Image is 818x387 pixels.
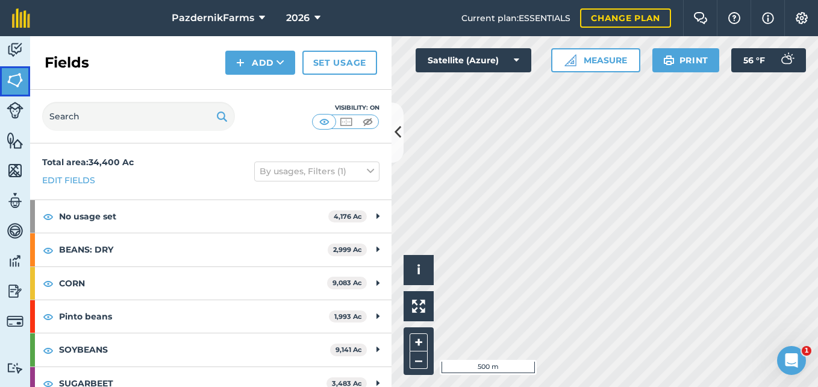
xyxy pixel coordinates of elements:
img: svg+xml;base64,PHN2ZyB4bWxucz0iaHR0cDovL3d3dy53My5vcmcvMjAwMC9zdmciIHdpZHRoPSIxOCIgaGVpZ2h0PSIyNC... [43,343,54,357]
img: svg+xml;base64,PHN2ZyB4bWxucz0iaHR0cDovL3d3dy53My5vcmcvMjAwMC9zdmciIHdpZHRoPSI1NiIgaGVpZ2h0PSI2MC... [7,162,23,180]
input: Search [42,102,235,131]
img: svg+xml;base64,PD94bWwgdmVyc2lvbj0iMS4wIiBlbmNvZGluZz0idXRmLTgiPz4KPCEtLSBHZW5lcmF0b3I6IEFkb2JlIE... [7,41,23,59]
strong: 2,999 Ac [333,245,362,254]
strong: BEANS: DRY [59,233,328,266]
button: By usages, Filters (1) [254,162,379,181]
a: Change plan [580,8,671,28]
button: – [410,351,428,369]
img: svg+xml;base64,PHN2ZyB4bWxucz0iaHR0cDovL3d3dy53My5vcmcvMjAwMC9zdmciIHdpZHRoPSIxOCIgaGVpZ2h0PSIyNC... [43,309,54,324]
strong: Total area : 34,400 Ac [42,157,134,168]
strong: 9,083 Ac [333,278,362,287]
div: CORN9,083 Ac [30,267,392,300]
div: Visibility: On [312,103,379,113]
img: svg+xml;base64,PD94bWwgdmVyc2lvbj0iMS4wIiBlbmNvZGluZz0idXRmLTgiPz4KPCEtLSBHZW5lcmF0b3I6IEFkb2JlIE... [7,282,23,300]
img: A cog icon [795,12,809,24]
button: + [410,333,428,351]
strong: CORN [59,267,327,300]
strong: Pinto beans [59,300,329,333]
button: Add [225,51,295,75]
img: Four arrows, one pointing top left, one top right, one bottom right and the last bottom left [412,300,425,313]
strong: No usage set [59,200,328,233]
img: Two speech bubbles overlapping with the left bubble in the forefront [693,12,708,24]
img: svg+xml;base64,PHN2ZyB4bWxucz0iaHR0cDovL3d3dy53My5vcmcvMjAwMC9zdmciIHdpZHRoPSI1MCIgaGVpZ2h0PSI0MC... [317,116,332,128]
img: svg+xml;base64,PHN2ZyB4bWxucz0iaHR0cDovL3d3dy53My5vcmcvMjAwMC9zdmciIHdpZHRoPSI1NiIgaGVpZ2h0PSI2MC... [7,131,23,149]
button: 56 °F [731,48,806,72]
strong: 9,141 Ac [336,345,362,354]
img: svg+xml;base64,PHN2ZyB4bWxucz0iaHR0cDovL3d3dy53My5vcmcvMjAwMC9zdmciIHdpZHRoPSIxOCIgaGVpZ2h0PSIyNC... [43,209,54,224]
div: Pinto beans1,993 Ac [30,300,392,333]
a: Set usage [302,51,377,75]
button: Print [652,48,720,72]
img: svg+xml;base64,PHN2ZyB4bWxucz0iaHR0cDovL3d3dy53My5vcmcvMjAwMC9zdmciIHdpZHRoPSI1MCIgaGVpZ2h0PSI0MC... [339,116,354,128]
iframe: Intercom live chat [777,346,806,375]
a: Edit fields [42,174,95,187]
img: svg+xml;base64,PD94bWwgdmVyc2lvbj0iMS4wIiBlbmNvZGluZz0idXRmLTgiPz4KPCEtLSBHZW5lcmF0b3I6IEFkb2JlIE... [7,313,23,330]
img: svg+xml;base64,PD94bWwgdmVyc2lvbj0iMS4wIiBlbmNvZGluZz0idXRmLTgiPz4KPCEtLSBHZW5lcmF0b3I6IEFkb2JlIE... [7,222,23,240]
span: 56 ° F [743,48,765,72]
span: PazdernikFarms [172,11,254,25]
strong: 4,176 Ac [334,212,362,221]
span: Current plan : ESSENTIALS [461,11,570,25]
strong: 1,993 Ac [334,312,362,321]
div: BEANS: DRY2,999 Ac [30,233,392,266]
img: svg+xml;base64,PHN2ZyB4bWxucz0iaHR0cDovL3d3dy53My5vcmcvMjAwMC9zdmciIHdpZHRoPSIxOSIgaGVpZ2h0PSIyNC... [216,109,228,124]
button: Measure [551,48,640,72]
img: fieldmargin Logo [12,8,30,28]
span: 1 [802,346,811,356]
h2: Fields [45,53,89,72]
button: i [404,255,434,285]
img: svg+xml;base64,PD94bWwgdmVyc2lvbj0iMS4wIiBlbmNvZGluZz0idXRmLTgiPz4KPCEtLSBHZW5lcmF0b3I6IEFkb2JlIE... [7,192,23,210]
img: svg+xml;base64,PD94bWwgdmVyc2lvbj0iMS4wIiBlbmNvZGluZz0idXRmLTgiPz4KPCEtLSBHZW5lcmF0b3I6IEFkb2JlIE... [7,102,23,119]
img: Ruler icon [564,54,576,66]
div: No usage set4,176 Ac [30,200,392,233]
img: svg+xml;base64,PHN2ZyB4bWxucz0iaHR0cDovL3d3dy53My5vcmcvMjAwMC9zdmciIHdpZHRoPSIxNCIgaGVpZ2h0PSIyNC... [236,55,245,70]
img: svg+xml;base64,PHN2ZyB4bWxucz0iaHR0cDovL3d3dy53My5vcmcvMjAwMC9zdmciIHdpZHRoPSIxOCIgaGVpZ2h0PSIyNC... [43,243,54,257]
img: svg+xml;base64,PD94bWwgdmVyc2lvbj0iMS4wIiBlbmNvZGluZz0idXRmLTgiPz4KPCEtLSBHZW5lcmF0b3I6IEFkb2JlIE... [7,252,23,270]
img: svg+xml;base64,PD94bWwgdmVyc2lvbj0iMS4wIiBlbmNvZGluZz0idXRmLTgiPz4KPCEtLSBHZW5lcmF0b3I6IEFkb2JlIE... [7,362,23,374]
img: svg+xml;base64,PHN2ZyB4bWxucz0iaHR0cDovL3d3dy53My5vcmcvMjAwMC9zdmciIHdpZHRoPSIxOCIgaGVpZ2h0PSIyNC... [43,276,54,291]
img: svg+xml;base64,PHN2ZyB4bWxucz0iaHR0cDovL3d3dy53My5vcmcvMjAwMC9zdmciIHdpZHRoPSI1NiIgaGVpZ2h0PSI2MC... [7,71,23,89]
div: SOYBEANS9,141 Ac [30,333,392,366]
img: svg+xml;base64,PHN2ZyB4bWxucz0iaHR0cDovL3d3dy53My5vcmcvMjAwMC9zdmciIHdpZHRoPSIxOSIgaGVpZ2h0PSIyNC... [663,53,675,68]
button: Satellite (Azure) [416,48,531,72]
img: svg+xml;base64,PD94bWwgdmVyc2lvbj0iMS4wIiBlbmNvZGluZz0idXRmLTgiPz4KPCEtLSBHZW5lcmF0b3I6IEFkb2JlIE... [775,48,799,72]
img: svg+xml;base64,PHN2ZyB4bWxucz0iaHR0cDovL3d3dy53My5vcmcvMjAwMC9zdmciIHdpZHRoPSIxNyIgaGVpZ2h0PSIxNy... [762,11,774,25]
strong: SOYBEANS [59,333,330,366]
span: i [417,262,420,277]
span: 2026 [286,11,310,25]
img: svg+xml;base64,PHN2ZyB4bWxucz0iaHR0cDovL3d3dy53My5vcmcvMjAwMC9zdmciIHdpZHRoPSI1MCIgaGVpZ2h0PSI0MC... [360,116,375,128]
img: A question mark icon [727,12,742,24]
